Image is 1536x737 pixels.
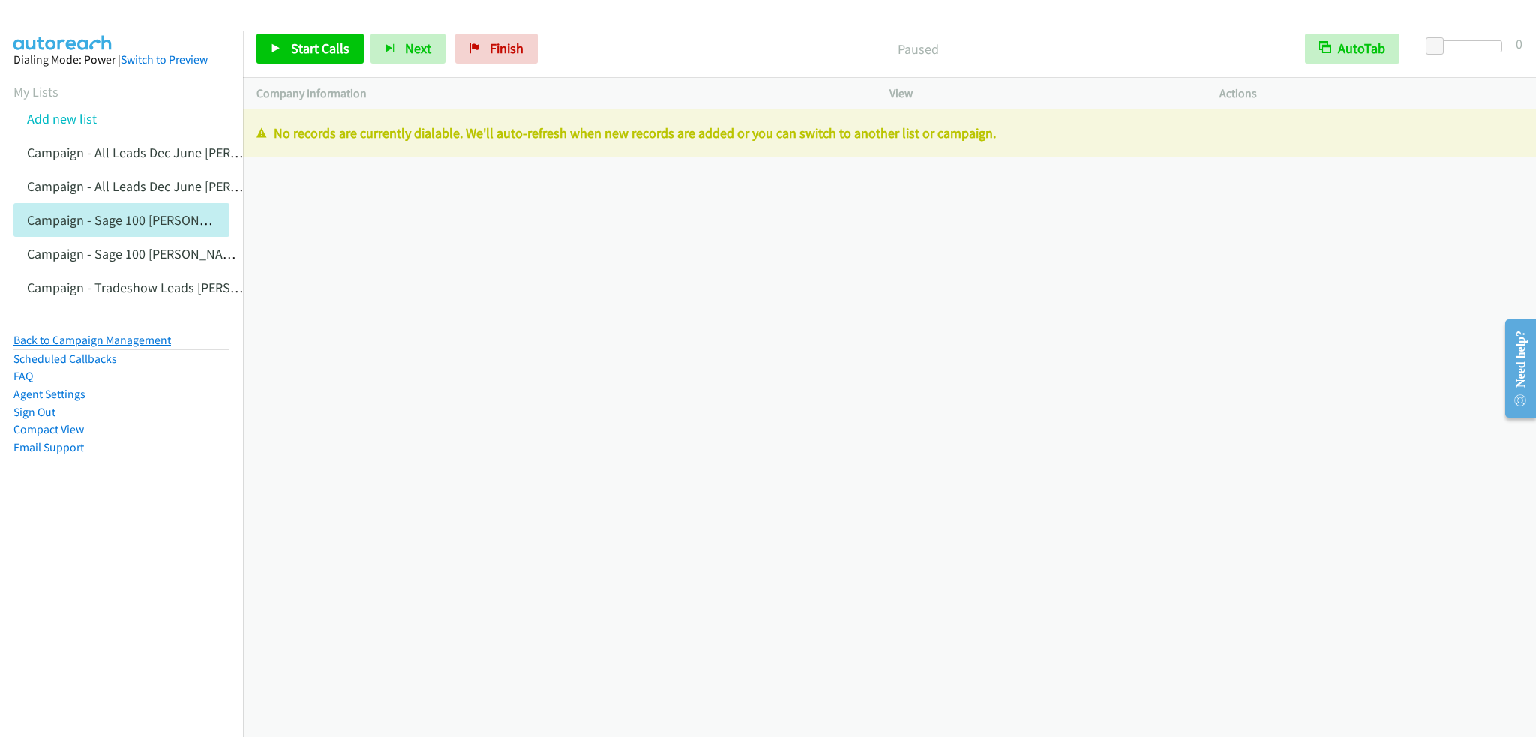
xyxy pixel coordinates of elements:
a: Finish [455,34,538,64]
a: Compact View [13,422,84,436]
a: Agent Settings [13,387,85,401]
p: Company Information [256,85,862,103]
p: Actions [1219,85,1522,103]
iframe: Resource Center [1493,309,1536,428]
a: Campaign - All Leads Dec June [PERSON_NAME] [27,144,299,161]
div: Dialing Mode: Power | [13,51,229,69]
a: Email Support [13,440,84,454]
a: Campaign - Sage 100 [PERSON_NAME] [27,211,243,229]
a: Campaign - All Leads Dec June [PERSON_NAME] Cloned [27,178,343,195]
p: Paused [558,39,1278,59]
button: Next [370,34,445,64]
button: AutoTab [1305,34,1399,64]
div: 0 [1516,34,1522,54]
p: No records are currently dialable. We'll auto-refresh when new records are added or you can switc... [256,123,1522,143]
a: Switch to Preview [121,52,208,67]
a: Campaign - Sage 100 [PERSON_NAME] Cloned [27,245,286,262]
a: My Lists [13,83,58,100]
span: Start Calls [291,40,349,57]
div: Delay between calls (in seconds) [1433,40,1502,52]
a: Start Calls [256,34,364,64]
a: FAQ [13,369,33,383]
span: Next [405,40,431,57]
a: Scheduled Callbacks [13,352,117,366]
a: Sign Out [13,405,55,419]
a: Campaign - Tradeshow Leads [PERSON_NAME] Cloned [27,279,335,296]
a: Add new list [27,110,97,127]
span: Finish [490,40,523,57]
a: Back to Campaign Management [13,333,171,347]
p: View [889,85,1192,103]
